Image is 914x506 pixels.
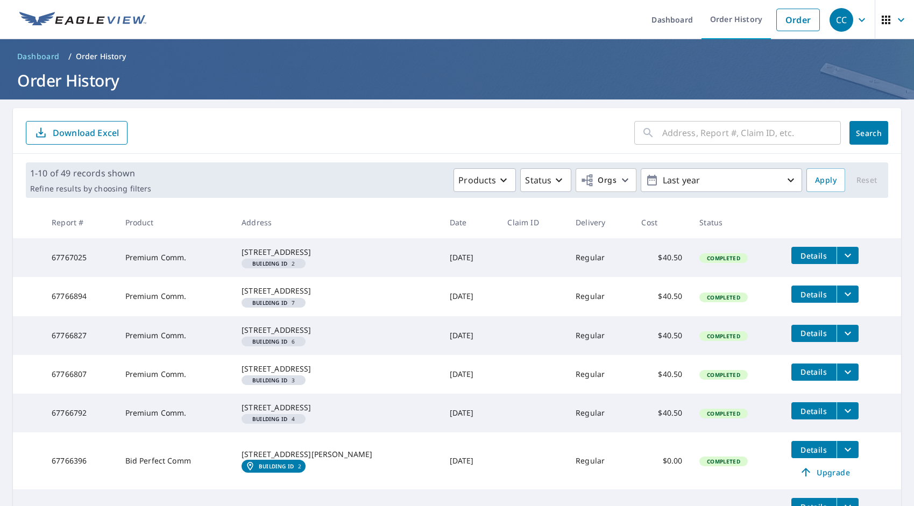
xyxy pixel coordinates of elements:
[700,371,746,379] span: Completed
[13,69,901,91] h1: Order History
[633,394,691,432] td: $40.50
[700,410,746,417] span: Completed
[791,247,837,264] button: detailsBtn-67767025
[700,332,746,340] span: Completed
[246,261,301,266] span: 2
[837,402,859,419] button: filesDropdownBtn-67766792
[117,206,233,238] th: Product
[798,406,830,416] span: Details
[458,174,496,187] p: Products
[441,432,499,489] td: [DATE]
[454,168,516,192] button: Products
[798,367,830,377] span: Details
[700,458,746,465] span: Completed
[441,394,499,432] td: [DATE]
[700,294,746,301] span: Completed
[117,277,233,316] td: Premium Comm.
[43,316,116,355] td: 67766827
[525,174,551,187] p: Status
[242,286,432,296] div: [STREET_ADDRESS]
[441,206,499,238] th: Date
[117,316,233,355] td: Premium Comm.
[441,238,499,277] td: [DATE]
[43,206,116,238] th: Report #
[567,238,633,277] td: Regular
[806,168,845,192] button: Apply
[858,128,880,138] span: Search
[252,416,287,422] em: Building ID
[117,355,233,394] td: Premium Comm.
[658,171,784,190] p: Last year
[691,206,782,238] th: Status
[633,316,691,355] td: $40.50
[633,206,691,238] th: Cost
[567,394,633,432] td: Regular
[633,355,691,394] td: $40.50
[242,460,306,473] a: Building ID2
[246,300,301,305] span: 7
[798,328,830,338] span: Details
[576,168,636,192] button: Orgs
[252,261,287,266] em: Building ID
[837,325,859,342] button: filesDropdownBtn-67766827
[43,432,116,489] td: 67766396
[815,174,837,187] span: Apply
[43,355,116,394] td: 67766807
[791,402,837,419] button: detailsBtn-67766792
[633,238,691,277] td: $40.50
[567,432,633,489] td: Regular
[791,364,837,381] button: detailsBtn-67766807
[791,286,837,303] button: detailsBtn-67766894
[26,121,127,145] button: Download Excel
[700,254,746,262] span: Completed
[776,9,820,31] a: Order
[117,394,233,432] td: Premium Comm.
[252,300,287,305] em: Building ID
[242,325,432,336] div: [STREET_ADDRESS]
[441,277,499,316] td: [DATE]
[567,277,633,316] td: Regular
[791,464,859,481] a: Upgrade
[242,364,432,374] div: [STREET_ADDRESS]
[242,449,432,460] div: [STREET_ADDRESS][PERSON_NAME]
[246,339,301,344] span: 6
[441,316,499,355] td: [DATE]
[791,325,837,342] button: detailsBtn-67766827
[252,377,287,383] em: Building ID
[259,463,294,469] em: Building ID
[798,251,830,261] span: Details
[242,402,432,413] div: [STREET_ADDRESS]
[246,377,301,383] span: 3
[117,238,233,277] td: Premium Comm.
[43,238,116,277] td: 67767025
[798,445,830,455] span: Details
[520,168,571,192] button: Status
[43,394,116,432] td: 67766792
[791,441,837,458] button: detailsBtn-67766396
[830,8,853,32] div: CC
[798,289,830,300] span: Details
[30,167,151,180] p: 1-10 of 49 records shown
[441,355,499,394] td: [DATE]
[837,286,859,303] button: filesDropdownBtn-67766894
[837,441,859,458] button: filesDropdownBtn-67766396
[252,339,287,344] em: Building ID
[567,206,633,238] th: Delivery
[499,206,567,238] th: Claim ID
[13,48,64,65] a: Dashboard
[233,206,441,238] th: Address
[68,50,72,63] li: /
[19,12,146,28] img: EV Logo
[76,51,126,62] p: Order History
[43,277,116,316] td: 67766894
[567,316,633,355] td: Regular
[117,432,233,489] td: Bid Perfect Comm
[246,416,301,422] span: 4
[30,184,151,194] p: Refine results by choosing filters
[17,51,60,62] span: Dashboard
[641,168,802,192] button: Last year
[242,247,432,258] div: [STREET_ADDRESS]
[849,121,888,145] button: Search
[580,174,617,187] span: Orgs
[798,466,852,479] span: Upgrade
